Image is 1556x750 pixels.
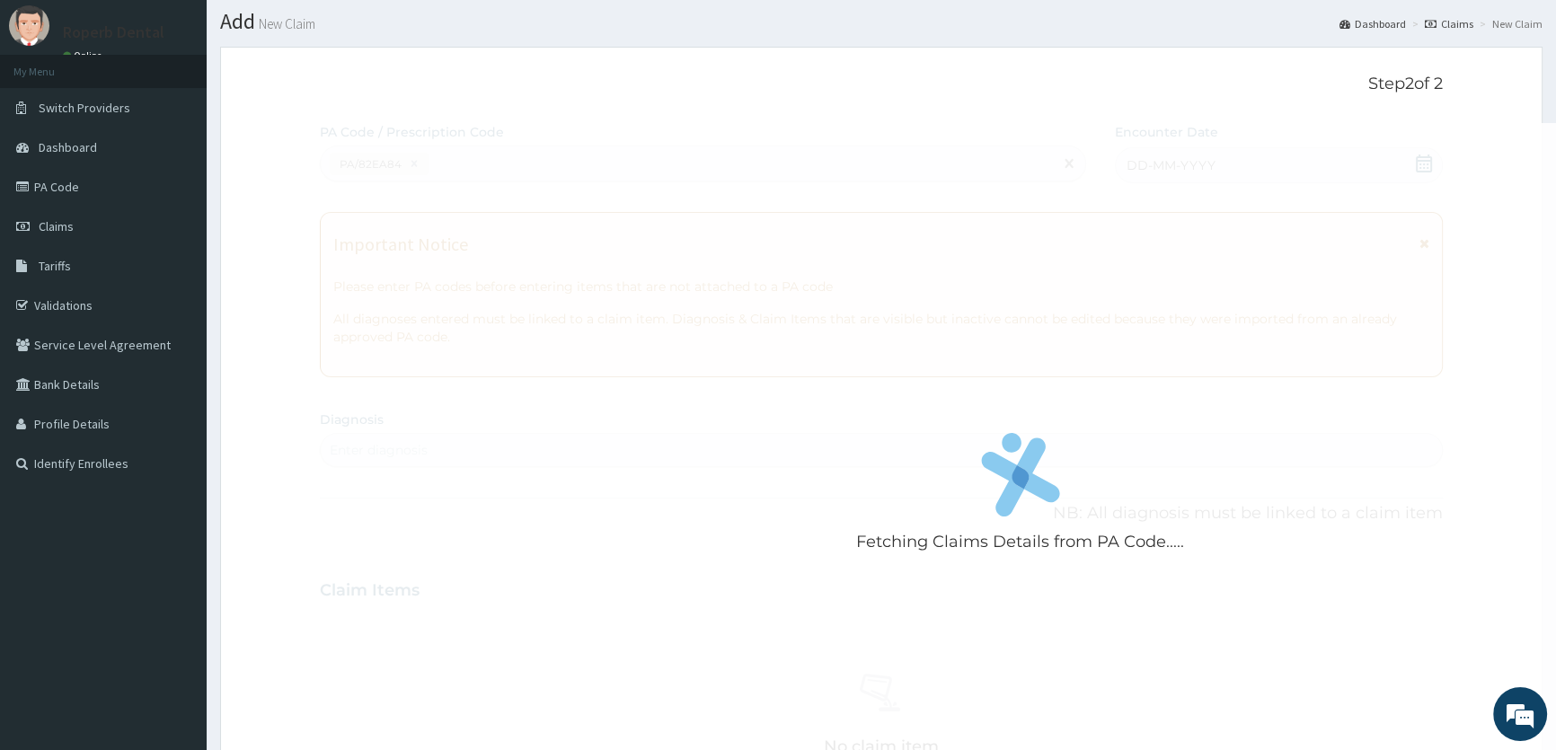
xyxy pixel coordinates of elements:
[39,258,71,274] span: Tariffs
[320,75,1443,94] p: Step 2 of 2
[39,100,130,116] span: Switch Providers
[39,218,74,234] span: Claims
[104,226,248,408] span: We're online!
[1475,16,1543,31] li: New Claim
[220,10,1543,33] h1: Add
[63,24,164,40] p: Roperb Dental
[295,9,338,52] div: Minimize live chat window
[856,531,1184,554] p: Fetching Claims Details from PA Code.....
[33,90,73,135] img: d_794563401_company_1708531726252_794563401
[63,49,106,62] a: Online
[93,101,302,124] div: Chat with us now
[1339,16,1406,31] a: Dashboard
[255,17,315,31] small: New Claim
[9,490,342,553] textarea: Type your message and hit 'Enter'
[9,5,49,46] img: User Image
[1425,16,1473,31] a: Claims
[39,139,97,155] span: Dashboard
